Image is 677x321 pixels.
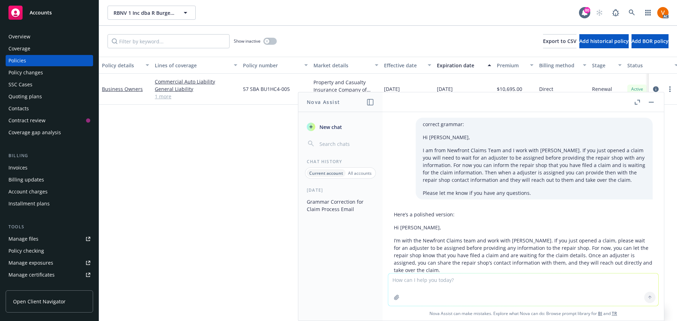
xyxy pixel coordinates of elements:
p: Hi [PERSON_NAME], [394,224,653,231]
div: Chat History [298,159,383,165]
button: Add BOR policy [632,34,669,48]
a: Invoices [6,162,93,173]
div: Policy details [102,62,141,69]
a: Search [625,6,639,20]
a: Manage certificates [6,269,93,280]
div: Property and Casualty Insurance Company of [GEOGRAPHIC_DATA], Hartford Insurance Group [313,79,378,93]
div: Market details [313,62,371,69]
button: RBNV 1 Inc dba R Burgers [108,6,196,20]
div: Status [627,62,670,69]
span: Add historical policy [579,38,629,44]
div: Policy checking [8,245,44,257]
a: Coverage gap analysis [6,127,93,138]
a: more [666,85,674,93]
button: Policy details [99,57,152,74]
div: Policy number [243,62,300,69]
div: Manage files [8,233,38,245]
a: Report a Bug [609,6,623,20]
div: Contacts [8,103,29,114]
p: Current account [309,170,343,176]
a: SSC Cases [6,79,93,90]
div: Billing method [539,62,579,69]
h1: Nova Assist [307,98,340,106]
div: Overview [8,31,30,42]
a: Quoting plans [6,91,93,102]
p: Here’s a polished version: [394,211,653,218]
span: RBNV 1 Inc dba R Burgers [114,9,175,17]
span: New chat [318,123,342,131]
button: New chat [304,121,377,133]
p: Hi [PERSON_NAME], [423,134,646,141]
img: photo [657,7,669,18]
a: 1 more [155,93,237,100]
div: Billing [6,152,93,159]
div: Manage certificates [8,269,55,280]
div: Manage claims [8,281,44,292]
input: Search chats [318,139,374,149]
div: Account charges [8,186,48,197]
div: Invoices [8,162,28,173]
a: Policies [6,55,93,66]
div: Expiration date [437,62,483,69]
div: Manage exposures [8,257,53,268]
a: Accounts [6,3,93,23]
a: Policy checking [6,245,93,257]
span: Add BOR policy [632,38,669,44]
div: Installment plans [8,198,50,209]
a: BI [598,310,602,316]
div: Coverage gap analysis [8,127,61,138]
button: Grammar Correction for Claim Process Email [304,196,377,215]
span: Show inactive [234,38,261,44]
div: Stage [592,62,614,69]
span: Renewal [592,85,612,93]
button: Expiration date [434,57,494,74]
button: Policy number [240,57,311,74]
a: Account charges [6,186,93,197]
a: Start snowing [592,6,606,20]
div: Policies [8,55,26,66]
a: Contacts [6,103,93,114]
p: I’m with the Newfront Claims team and work with [PERSON_NAME]. If you just opened a claim, please... [394,237,653,274]
input: Filter by keyword... [108,34,230,48]
p: correct grammar: [423,121,646,128]
div: SSC Cases [8,79,32,90]
button: Billing method [536,57,589,74]
a: Business Owners [102,86,143,92]
p: I am from Newfront Claims Team and I work with [PERSON_NAME]. If you just opened a claim you will... [423,147,646,184]
span: Direct [539,85,553,93]
button: Effective date [381,57,434,74]
div: [DATE] [298,187,383,193]
span: Nova Assist can make mistakes. Explore what Nova can do: Browse prompt library for and [385,306,661,321]
div: Effective date [384,62,423,69]
div: Contract review [8,115,45,126]
a: Overview [6,31,93,42]
button: Export to CSV [543,34,577,48]
a: Policy changes [6,67,93,78]
a: Switch app [641,6,655,20]
button: Add historical policy [579,34,629,48]
span: Open Client Navigator [13,298,66,305]
a: circleInformation [652,85,660,93]
a: Commercial Auto Liability [155,78,237,85]
a: Coverage [6,43,93,54]
a: Billing updates [6,174,93,185]
a: General Liability [155,85,237,93]
span: 57 SBA BU1HC4-005 [243,85,290,93]
div: 80 [584,7,590,13]
p: Please let me know if you have any questions. [423,189,646,197]
span: $10,695.00 [497,85,522,93]
div: Quoting plans [8,91,42,102]
span: Manage exposures [6,257,93,268]
span: Accounts [30,10,52,16]
div: Coverage [8,43,30,54]
div: Billing updates [8,174,44,185]
span: [DATE] [384,85,400,93]
div: Tools [6,223,93,230]
p: All accounts [348,170,372,176]
span: [DATE] [437,85,453,93]
a: Manage claims [6,281,93,292]
div: Lines of coverage [155,62,230,69]
button: Market details [311,57,381,74]
div: Policy changes [8,67,43,78]
a: Manage files [6,233,93,245]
